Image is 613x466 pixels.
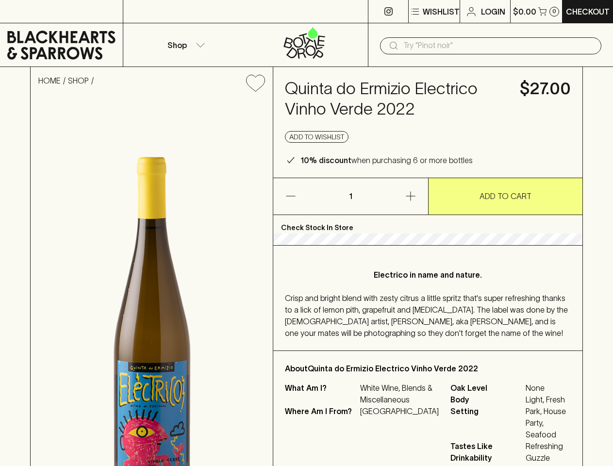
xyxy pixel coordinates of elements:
p: Check Stock In Store [273,215,582,233]
span: Tastes Like [450,440,523,452]
a: SHOP [68,76,89,85]
p: 1 [339,178,362,215]
p: ⠀ [123,6,132,17]
input: Try "Pinot noir" [403,38,594,53]
h4: Quinta do Ermizio Electrico Vinho Verde 2022 [285,79,508,119]
span: Park, House Party, Seafood [526,405,571,440]
span: Guzzle [526,452,571,464]
span: Light, Fresh [526,394,571,405]
p: Checkout [566,6,610,17]
p: ADD TO CART [480,190,531,202]
p: What Am I? [285,382,358,405]
p: Electrico in name and nature. [304,269,551,281]
a: HOME [38,76,61,85]
p: Shop [167,39,187,51]
b: 10% discount [300,156,351,165]
span: Setting [450,405,523,440]
button: ADD TO CART [429,178,583,215]
p: [GEOGRAPHIC_DATA] [360,405,439,417]
p: Login [481,6,505,17]
span: None [526,382,571,394]
p: White Wine, Blends & Miscellaneous [360,382,439,405]
button: Add to wishlist [242,71,269,96]
button: Add to wishlist [285,131,348,143]
button: Shop [123,23,246,67]
p: $0.00 [513,6,536,17]
p: About Quinta do Ermizio Electrico Vinho Verde 2022 [285,363,571,374]
p: Wishlist [423,6,460,17]
p: 0 [552,9,556,14]
span: Refreshing [526,440,571,452]
span: Oak Level [450,382,523,394]
p: Where Am I From? [285,405,358,417]
span: Drinkability [450,452,523,464]
h4: $27.00 [520,79,571,99]
span: Body [450,394,523,405]
span: Crisp and bright blend with zesty citrus a little spritz that's super refreshing thanks to a lick... [285,294,568,337]
p: when purchasing 6 or more bottles [300,154,473,166]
